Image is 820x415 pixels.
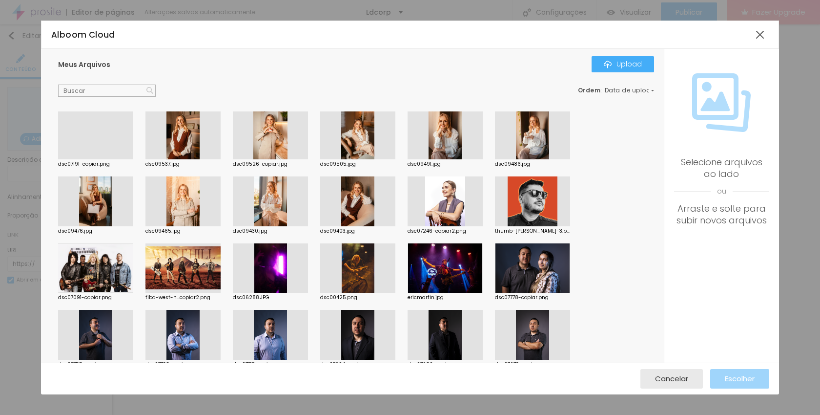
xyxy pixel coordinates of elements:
[655,374,688,383] span: Cancelar
[674,180,769,203] span: ou
[604,60,642,68] div: Upload
[408,295,483,300] div: ericmartin.jpg
[674,156,769,226] div: Selecione arquivos ao lado Arraste e solte para subir novos arquivos
[495,229,570,234] div: thumb-[PERSON_NAME]-3.png
[725,374,755,383] span: Escolher
[320,295,395,300] div: dsc00425.png
[495,295,570,300] div: dsc07778-copiar.png
[640,369,703,389] button: Cancelar
[578,87,654,93] div: :
[604,61,612,68] img: Icone
[692,73,751,132] img: Icone
[710,369,769,389] button: Escolher
[320,162,395,167] div: dsc09505.jpg
[592,56,654,72] button: IconeUpload
[233,295,308,300] div: dsc06288.JPG
[58,85,156,97] input: Buscar
[408,162,483,167] div: dsc09491.jpg
[145,162,221,167] div: dsc09537.jpg
[58,229,133,234] div: dsc09476.jpg
[58,295,133,300] div: dsc07091-copiar.png
[320,229,395,234] div: dsc09403.jpg
[233,229,308,234] div: dsc09430.jpg
[495,162,570,167] div: dsc09486.jpg
[146,87,153,94] img: Icone
[58,162,133,167] div: dsc07191-copiar.png
[58,60,110,69] span: Meus Arquivos
[408,229,483,234] div: dsc07246-copiar2.png
[233,162,308,167] div: dsc09526-copiar.jpg
[605,87,656,93] span: Data de upload
[145,295,221,300] div: tiba-west-h...copiar2.png
[145,229,221,234] div: dsc09465.jpg
[578,86,601,94] span: Ordem
[51,29,115,41] span: Alboom Cloud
